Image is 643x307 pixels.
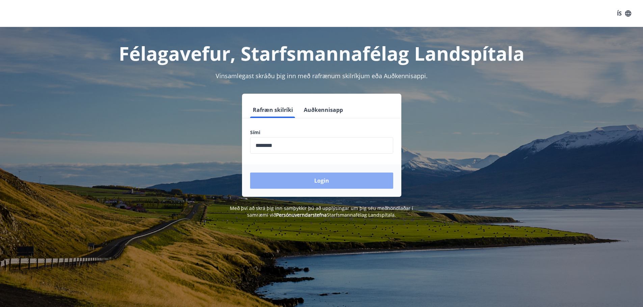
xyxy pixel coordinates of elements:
button: ÍS [613,7,635,20]
button: Auðkennisapp [301,102,346,118]
span: Vinsamlegast skráðu þig inn með rafrænum skilríkjum eða Auðkennisappi. [216,72,428,80]
span: Með því að skrá þig inn samþykkir þú að upplýsingar um þig séu meðhöndlaðar í samræmi við Starfsm... [230,205,413,218]
label: Sími [250,129,393,136]
button: Login [250,173,393,189]
a: Persónuverndarstefna [276,212,327,218]
h1: Félagavefur, Starfsmannafélag Landspítala [87,40,557,66]
button: Rafræn skilríki [250,102,296,118]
